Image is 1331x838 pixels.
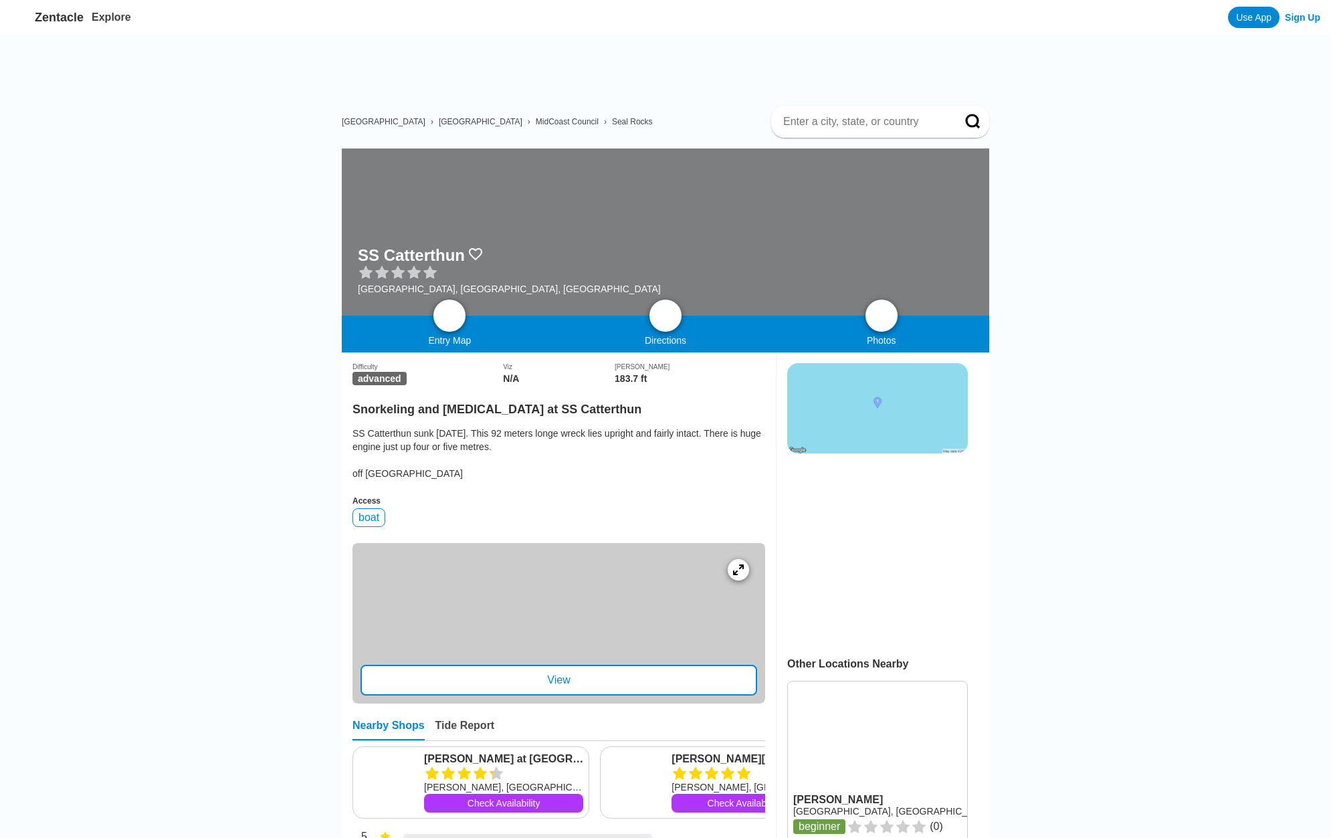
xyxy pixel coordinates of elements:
[433,300,466,332] a: map
[1285,12,1320,23] a: Sign Up
[787,363,968,453] img: staticmap
[782,115,946,128] input: Enter a city, state, or country
[352,508,385,527] div: boat
[558,335,774,346] div: Directions
[787,658,989,670] div: Other Locations Nearby
[359,752,419,813] img: Dive Forster at Fisherman's Wharf
[528,117,530,126] span: ›
[352,543,765,704] a: entry mapView
[672,780,815,794] div: [PERSON_NAME], [GEOGRAPHIC_DATA]
[615,363,765,371] div: [PERSON_NAME]
[441,308,457,324] img: map
[612,117,653,126] a: Seal Rocks
[358,284,661,294] div: [GEOGRAPHIC_DATA], [GEOGRAPHIC_DATA], [GEOGRAPHIC_DATA]
[352,35,989,95] iframe: Advertisement
[35,11,84,25] span: Zentacle
[435,720,495,740] div: Tide Report
[503,363,615,371] div: Viz
[503,373,615,384] div: N/A
[431,117,433,126] span: ›
[773,335,989,346] div: Photos
[352,372,407,385] span: advanced
[424,752,583,766] a: [PERSON_NAME] at [GEOGRAPHIC_DATA]
[11,7,84,28] a: Zentacle logoZentacle
[352,427,765,480] div: SS Catterthun sunk [DATE]. This 92 meters longe wreck lies upright and fairly intact. There is hu...
[11,7,32,28] img: Zentacle logo
[604,117,607,126] span: ›
[352,363,503,371] div: Difficulty
[672,794,815,813] a: Check Availability
[342,117,425,126] a: [GEOGRAPHIC_DATA]
[787,467,966,634] iframe: Advertisement
[606,752,666,813] img: Forster Dive Centre
[342,335,558,346] div: Entry Map
[657,308,674,324] img: directions
[672,752,815,766] a: [PERSON_NAME][GEOGRAPHIC_DATA]
[352,720,425,740] div: Nearby Shops
[352,395,765,417] h2: Snorkeling and [MEDICAL_DATA] at SS Catterthun
[439,117,522,126] a: [GEOGRAPHIC_DATA]
[615,373,765,384] div: 183.7 ft
[361,665,757,696] div: View
[424,780,583,794] div: [PERSON_NAME], [GEOGRAPHIC_DATA]
[358,246,465,265] h1: SS Catterthun
[424,794,583,813] a: Check Availability
[865,300,898,332] a: photos
[92,11,131,23] a: Explore
[1228,7,1279,28] a: Use App
[874,308,890,324] img: photos
[352,496,765,506] div: Access
[536,117,599,126] a: MidCoast Council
